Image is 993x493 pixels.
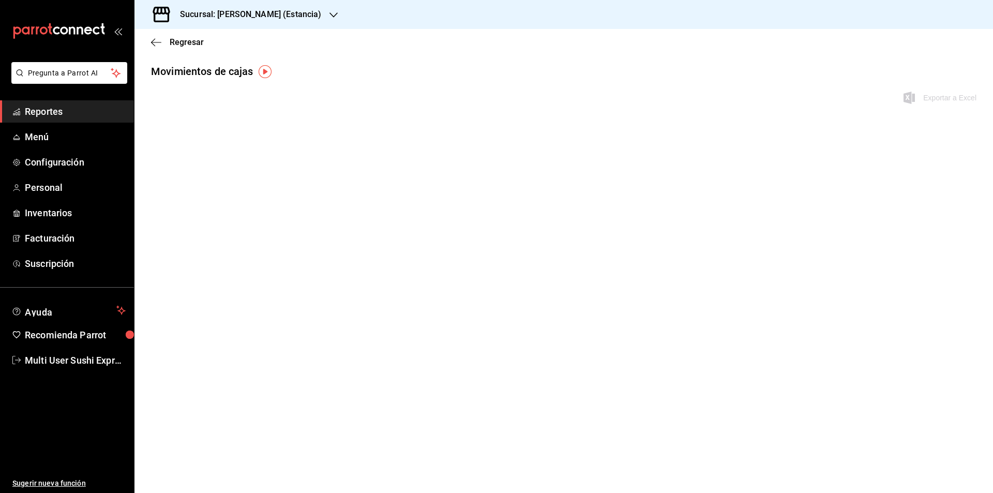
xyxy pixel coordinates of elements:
h3: Sucursal: [PERSON_NAME] (Estancia) [172,8,321,21]
span: Ayuda [25,304,112,317]
span: Reportes [25,104,126,118]
span: Multi User Sushi Express [25,353,126,367]
span: Pregunta a Parrot AI [28,68,111,79]
span: Regresar [170,37,204,47]
span: Facturación [25,231,126,245]
img: Tooltip marker [259,65,272,78]
span: Menú [25,130,126,144]
div: Movimientos de cajas [151,64,253,79]
span: Personal [25,181,126,195]
span: Suscripción [25,257,126,271]
a: Pregunta a Parrot AI [7,75,127,86]
button: Pregunta a Parrot AI [11,62,127,84]
button: Regresar [151,37,204,47]
span: Sugerir nueva función [12,478,126,489]
span: Configuración [25,155,126,169]
button: open_drawer_menu [114,27,122,35]
span: Recomienda Parrot [25,328,126,342]
span: Inventarios [25,206,126,220]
